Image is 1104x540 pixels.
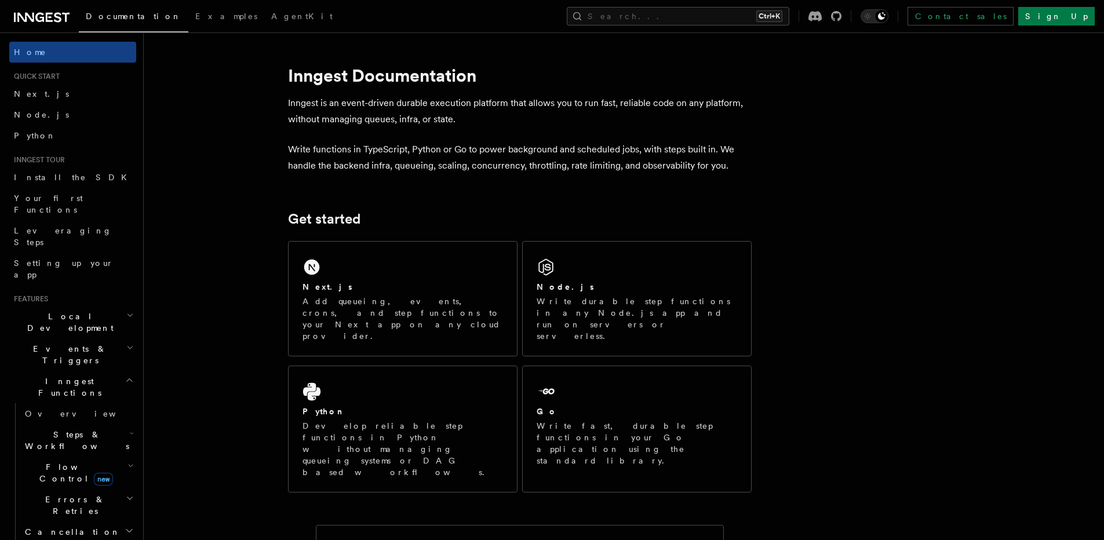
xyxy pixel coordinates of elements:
[9,42,136,63] a: Home
[288,95,752,127] p: Inngest is an event-driven durable execution platform that allows you to run fast, reliable code ...
[9,253,136,285] a: Setting up your app
[288,366,518,492] a: PythonDevelop reliable step functions in Python without managing queueing systems or DAG based wo...
[288,65,752,86] h1: Inngest Documentation
[303,295,503,342] p: Add queueing, events, crons, and step functions to your Next app on any cloud provider.
[20,403,136,424] a: Overview
[288,211,360,227] a: Get started
[303,420,503,478] p: Develop reliable step functions in Python without managing queueing systems or DAG based workflows.
[20,489,136,521] button: Errors & Retries
[9,343,126,366] span: Events & Triggers
[861,9,888,23] button: Toggle dark mode
[9,375,125,399] span: Inngest Functions
[14,46,46,58] span: Home
[537,420,737,466] p: Write fast, durable step functions in your Go application using the standard library.
[188,3,264,31] a: Examples
[303,406,345,417] h2: Python
[14,258,114,279] span: Setting up your app
[20,457,136,489] button: Flow Controlnew
[264,3,340,31] a: AgentKit
[567,7,789,25] button: Search...Ctrl+K
[9,167,136,188] a: Install the SDK
[20,494,126,517] span: Errors & Retries
[14,194,83,214] span: Your first Functions
[20,429,129,452] span: Steps & Workflows
[25,409,144,418] span: Overview
[9,306,136,338] button: Local Development
[271,12,333,21] span: AgentKit
[14,131,56,140] span: Python
[79,3,188,32] a: Documentation
[20,526,121,538] span: Cancellation
[14,89,69,98] span: Next.js
[195,12,257,21] span: Examples
[537,295,737,342] p: Write durable step functions in any Node.js app and run on servers or serverless.
[522,241,752,356] a: Node.jsWrite durable step functions in any Node.js app and run on servers or serverless.
[303,281,352,293] h2: Next.js
[20,424,136,457] button: Steps & Workflows
[9,311,126,334] span: Local Development
[288,241,518,356] a: Next.jsAdd queueing, events, crons, and step functions to your Next app on any cloud provider.
[9,104,136,125] a: Node.js
[86,12,181,21] span: Documentation
[9,125,136,146] a: Python
[9,83,136,104] a: Next.js
[9,155,65,165] span: Inngest tour
[14,110,69,119] span: Node.js
[14,173,134,182] span: Install the SDK
[94,473,113,486] span: new
[288,141,752,174] p: Write functions in TypeScript, Python or Go to power background and scheduled jobs, with steps bu...
[9,371,136,403] button: Inngest Functions
[9,72,60,81] span: Quick start
[1018,7,1095,25] a: Sign Up
[537,281,594,293] h2: Node.js
[9,338,136,371] button: Events & Triggers
[20,461,127,484] span: Flow Control
[14,226,112,247] span: Leveraging Steps
[9,220,136,253] a: Leveraging Steps
[522,366,752,492] a: GoWrite fast, durable step functions in your Go application using the standard library.
[537,406,558,417] h2: Go
[908,7,1014,25] a: Contact sales
[9,188,136,220] a: Your first Functions
[756,10,782,22] kbd: Ctrl+K
[9,294,48,304] span: Features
